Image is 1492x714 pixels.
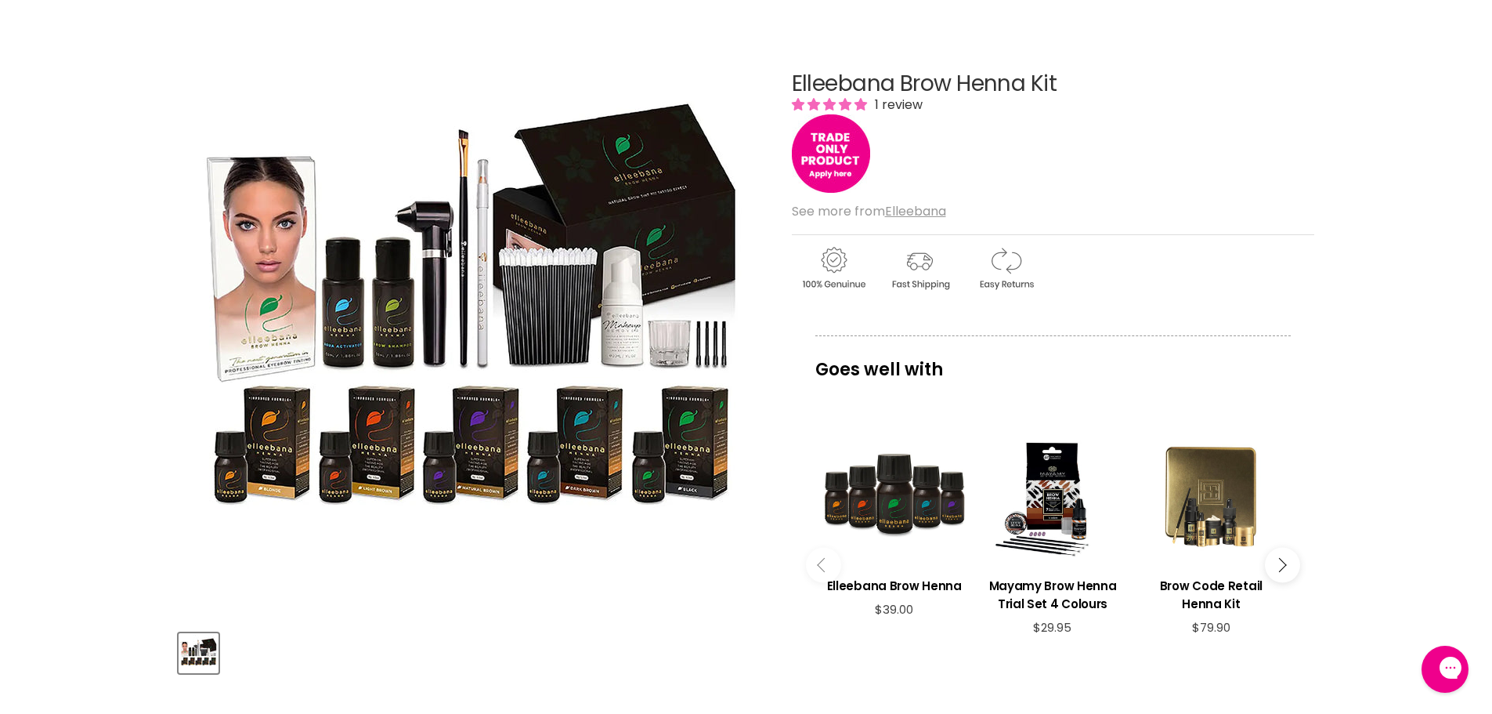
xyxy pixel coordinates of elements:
img: genuine.gif [792,245,875,292]
div: Elleebana Brow Henna Kit image. Click or Scroll to Zoom. [179,33,764,618]
a: View product:Mayamy Brow Henna Trial Set 4 Colours [981,565,1124,621]
span: 1 review [870,96,923,114]
img: returns.gif [964,245,1047,292]
span: $29.95 [1033,619,1071,636]
h3: Elleebana Brow Henna [823,577,966,595]
h1: Elleebana Brow Henna Kit [792,72,1314,96]
div: Product thumbnails [176,629,766,673]
a: View product:Brow Code Retail Henna Kit [1140,565,1282,621]
p: Goes well with [815,335,1291,387]
span: $79.90 [1192,619,1230,636]
span: See more from [792,202,946,220]
img: shipping.gif [878,245,961,292]
span: 5.00 stars [792,96,870,114]
button: Elleebana Brow Henna Kit [179,633,219,673]
h3: Mayamy Brow Henna Trial Set 4 Colours [981,577,1124,613]
iframe: Gorgias live chat messenger [1414,640,1476,698]
img: tradeonly_small.jpg [792,114,870,193]
span: $39.00 [875,601,913,618]
a: Elleebana [885,202,946,220]
h3: Brow Code Retail Henna Kit [1140,577,1282,613]
a: View product:Elleebana Brow Henna [823,565,966,603]
img: Elleebana Brow Henna Kit [180,635,217,672]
